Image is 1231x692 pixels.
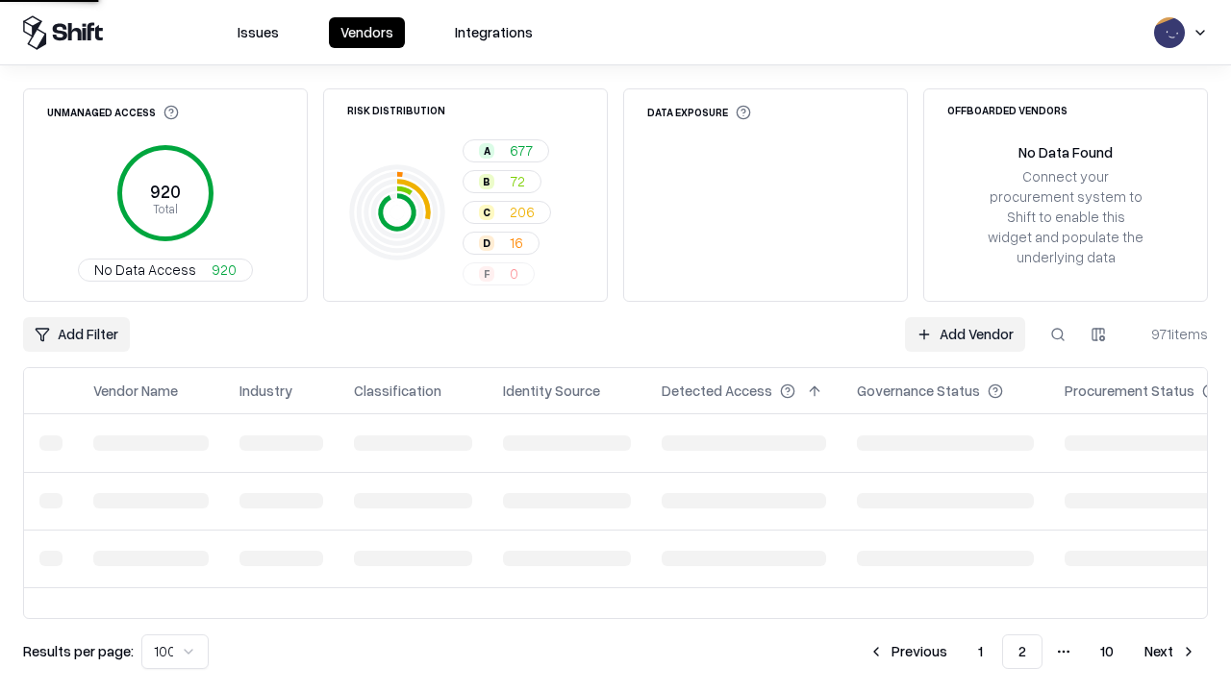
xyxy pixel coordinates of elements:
[212,259,237,280] span: 920
[78,259,253,282] button: No Data Access920
[510,233,523,253] span: 16
[463,232,540,255] button: D16
[226,17,290,48] button: Issues
[503,381,600,401] div: Identity Source
[1018,142,1113,162] div: No Data Found
[1085,634,1129,669] button: 10
[479,143,494,159] div: A
[23,317,130,352] button: Add Filter
[905,317,1025,352] a: Add Vendor
[662,381,772,401] div: Detected Access
[1002,634,1043,669] button: 2
[510,140,533,161] span: 677
[47,105,179,120] div: Unmanaged Access
[150,181,181,202] tspan: 920
[479,205,494,220] div: C
[947,105,1068,115] div: Offboarded Vendors
[94,259,196,280] span: No Data Access
[647,105,751,120] div: Data Exposure
[239,381,292,401] div: Industry
[1131,324,1208,344] div: 971 items
[510,202,535,222] span: 206
[463,139,549,162] button: A677
[1065,381,1194,401] div: Procurement Status
[463,170,541,193] button: B72
[347,105,445,115] div: Risk Distribution
[857,634,1208,669] nav: pagination
[479,174,494,189] div: B
[857,381,980,401] div: Governance Status
[93,381,178,401] div: Vendor Name
[463,201,551,224] button: C206
[329,17,405,48] button: Vendors
[510,171,525,191] span: 72
[443,17,544,48] button: Integrations
[857,634,959,669] button: Previous
[153,201,178,216] tspan: Total
[1133,634,1208,669] button: Next
[23,641,134,661] p: Results per page:
[354,381,441,401] div: Classification
[963,634,998,669] button: 1
[986,166,1145,268] div: Connect your procurement system to Shift to enable this widget and populate the underlying data
[479,235,494,251] div: D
